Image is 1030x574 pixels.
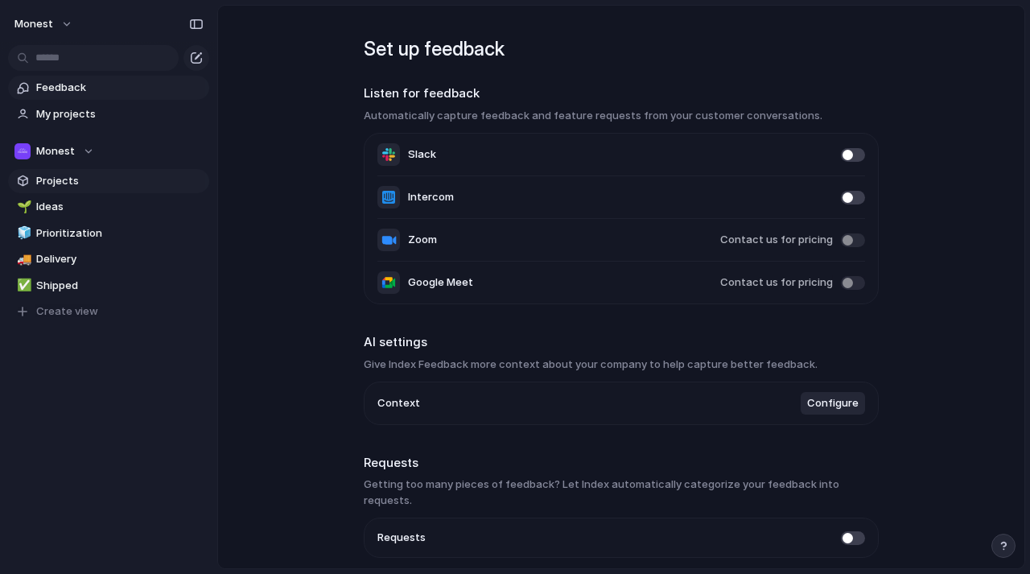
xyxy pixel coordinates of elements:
[364,333,879,352] h2: AI settings
[364,357,879,373] h3: Give Index Feedback more context about your company to help capture better feedback.
[364,85,879,103] h2: Listen for feedback
[7,11,81,37] button: Monest
[408,147,436,163] span: Slack
[408,189,454,205] span: Intercom
[14,16,53,32] span: Monest
[36,278,204,294] span: Shipped
[17,198,28,217] div: 🌱
[36,80,204,96] span: Feedback
[8,169,209,193] a: Projects
[8,221,209,246] a: 🧊Prioritization
[364,477,879,508] h3: Getting too many pieces of feedback? Let Index automatically categorize your feedback into requests.
[801,392,865,415] button: Configure
[408,275,473,291] span: Google Meet
[807,395,859,411] span: Configure
[17,250,28,269] div: 🚚
[377,395,420,411] span: Context
[8,76,209,100] a: Feedback
[36,225,204,242] span: Prioritization
[14,251,31,267] button: 🚚
[364,454,879,473] h2: Requests
[36,173,204,189] span: Projects
[36,106,204,122] span: My projects
[36,199,204,215] span: Ideas
[14,199,31,215] button: 🌱
[8,139,209,163] button: Monest
[377,530,426,546] span: Requests
[8,102,209,126] a: My projects
[720,275,833,291] span: Contact us for pricing
[8,299,209,324] button: Create view
[36,251,204,267] span: Delivery
[17,224,28,242] div: 🧊
[720,232,833,248] span: Contact us for pricing
[408,232,437,248] span: Zoom
[364,108,879,124] h3: Automatically capture feedback and feature requests from your customer conversations.
[36,304,98,320] span: Create view
[8,247,209,271] a: 🚚Delivery
[364,35,879,64] h1: Set up feedback
[8,274,209,298] a: ✅Shipped
[14,278,31,294] button: ✅
[8,195,209,219] a: 🌱Ideas
[36,143,75,159] span: Monest
[17,276,28,295] div: ✅
[14,225,31,242] button: 🧊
